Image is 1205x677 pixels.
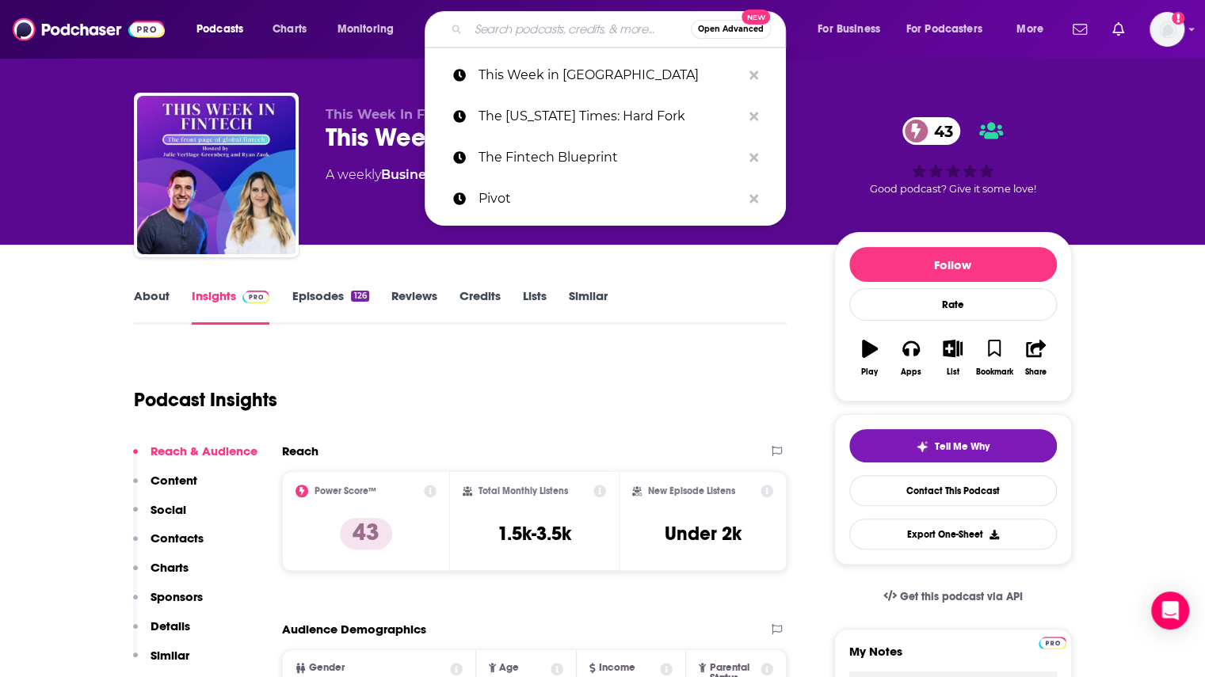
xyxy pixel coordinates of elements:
span: Open Advanced [698,25,764,33]
span: This Week In Fintech [326,107,467,122]
button: open menu [896,17,1005,42]
button: Follow [849,247,1057,282]
p: Sponsors [151,589,203,604]
span: New [742,10,770,25]
button: Sponsors [133,589,203,618]
a: The Fintech Blueprint [425,137,786,178]
a: Pivot [425,178,786,219]
span: Gender [309,663,345,673]
button: Share [1015,329,1056,386]
p: The Fintech Blueprint [479,137,742,178]
p: Similar [151,648,189,663]
input: Search podcasts, credits, & more... [468,17,691,42]
span: Podcasts [196,18,243,40]
button: Play [849,329,890,386]
span: Age [499,663,519,673]
a: Contact This Podcast [849,475,1057,506]
a: Show notifications dropdown [1066,16,1093,43]
button: open menu [185,17,264,42]
a: Business [381,167,439,182]
svg: Add a profile image [1172,12,1184,25]
p: Charts [151,560,189,575]
p: Pivot [479,178,742,219]
button: Reach & Audience [133,443,257,473]
p: 43 [340,518,392,550]
div: Open Intercom Messenger [1151,591,1189,629]
div: 43Good podcast? Give it some love! [834,107,1072,205]
p: Reach & Audience [151,443,257,458]
a: 43 [902,117,961,145]
p: Social [151,502,186,517]
span: More [1016,18,1043,40]
p: The New York Times: Hard Fork [479,96,742,137]
button: List [932,329,973,386]
a: Credits [460,288,501,325]
span: Charts [273,18,307,40]
h2: Total Monthly Listens [479,485,568,496]
p: Contacts [151,531,204,546]
a: The [US_STATE] Times: Hard Fork [425,96,786,137]
p: Details [151,618,190,633]
div: Share [1025,367,1047,377]
div: List [947,367,959,377]
p: This Week in Fintech [479,55,742,96]
h3: 1.5k-3.5k [498,522,571,546]
a: Pro website [1039,634,1066,649]
button: tell me why sparkleTell Me Why [849,429,1057,462]
button: Content [133,473,197,502]
span: For Business [818,18,880,40]
div: A weekly podcast [326,165,490,184]
span: Income [599,663,635,673]
p: Content [151,473,197,488]
img: tell me why sparkle [916,440,929,453]
button: Charts [133,560,189,589]
a: About [134,288,170,325]
button: Details [133,618,190,648]
img: Podchaser - Follow, Share and Rate Podcasts [13,14,165,44]
button: Show profile menu [1150,12,1184,47]
a: Reviews [391,288,437,325]
div: Apps [901,367,921,377]
h2: Audience Demographics [282,622,426,637]
span: For Podcasters [906,18,982,40]
button: Similar [133,648,189,677]
div: 126 [351,291,368,302]
a: InsightsPodchaser Pro [192,288,270,325]
button: open menu [1005,17,1063,42]
span: Tell Me Why [935,440,990,453]
div: Rate [849,288,1057,321]
button: Open AdvancedNew [691,20,771,39]
a: Lists [523,288,547,325]
span: Monitoring [337,18,394,40]
span: Logged in as cmand-s [1150,12,1184,47]
img: Podchaser Pro [1039,637,1066,649]
button: Social [133,502,186,531]
h2: New Episode Listens [648,485,735,496]
button: Contacts [133,531,204,560]
button: open menu [326,17,414,42]
h3: Under 2k [665,522,742,546]
span: 43 [918,117,961,145]
button: Apps [890,329,932,386]
img: Podchaser Pro [242,291,270,303]
div: Bookmark [975,367,1012,377]
button: open menu [807,17,900,42]
h2: Reach [282,443,318,458]
button: Export One-Sheet [849,519,1057,550]
a: Charts [262,17,316,42]
a: Episodes126 [292,288,368,325]
img: User Profile [1150,12,1184,47]
a: This Week in [GEOGRAPHIC_DATA] [425,55,786,96]
a: Similar [569,288,608,325]
span: Get this podcast via API [899,590,1022,603]
img: This Week in Fintech's Podcast [137,96,296,254]
label: My Notes [849,644,1057,671]
div: Search podcasts, credits, & more... [440,11,801,48]
button: Bookmark [974,329,1015,386]
a: Show notifications dropdown [1106,16,1131,43]
a: Get this podcast via API [871,577,1035,616]
div: Play [861,367,878,377]
h1: Podcast Insights [134,388,277,412]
